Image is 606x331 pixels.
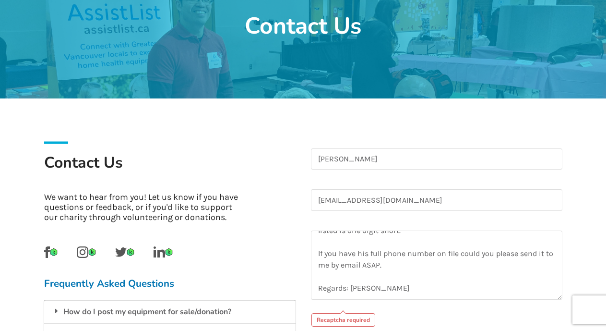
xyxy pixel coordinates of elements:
[44,246,50,258] img: facebook_link
[311,189,562,211] input: Email Address
[50,248,58,256] img: hz4cOxubdAAAAABJRU5ErkJggg==
[44,192,245,222] p: We want to hear from you! Let us know if you have questions or feedback, or if you'd like to supp...
[88,248,96,256] img: hz4cOxubdAAAAABJRU5ErkJggg==
[245,12,361,41] h1: Contact Us
[165,248,173,256] img: hz4cOxubdAAAAABJRU5ErkJggg==
[154,246,165,257] img: linkedin_link
[44,153,296,184] h1: Contact Us
[311,313,375,327] div: Recaptcha required
[127,248,134,256] img: hz4cOxubdAAAAABJRU5ErkJggg==
[115,247,127,257] img: twitter_link
[44,300,296,323] div: How do I post my equipment for sale/donation?
[311,231,562,300] textarea: I have received a message from someone called [PERSON_NAME] who is expressing interest in buying ...
[44,277,296,290] h3: Frequently Asked Questions
[77,246,88,258] img: instagram_link
[311,148,562,170] input: Name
